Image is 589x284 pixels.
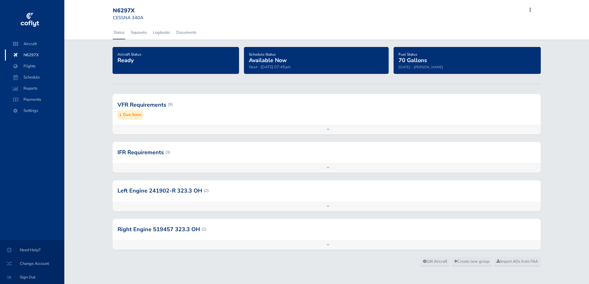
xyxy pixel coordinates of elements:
[249,50,287,64] a: Schedule StatusAvailable Now
[7,272,57,283] span: Sign Out
[11,105,58,116] span: Settings
[113,26,125,39] a: Status
[113,7,157,14] div: N6297X
[11,94,58,105] span: Payments
[451,257,492,266] a: Create new group
[454,259,489,264] span: Create new group
[11,83,58,94] span: Reports
[420,257,450,266] a: Edit Aircraft
[11,61,58,72] span: Flights
[7,244,57,256] span: Need Help?
[249,64,291,70] span: Next - [DATE] 07:45am
[123,112,141,118] small: Due Soon
[497,259,538,264] span: Import ADs from FAA
[117,57,134,64] span: Ready
[249,57,287,64] span: Available Now
[176,26,197,39] a: Documents
[7,258,57,269] span: Change Account
[399,57,427,64] span: 70 Gallons
[399,65,443,70] small: [DATE] - [PERSON_NAME]
[19,11,40,29] img: coflyt logo
[113,15,143,21] small: CESSNA 340A
[249,52,276,57] span: Schedule Status
[130,26,147,39] a: Squawks
[11,49,58,61] span: N6297X
[11,72,58,83] span: Schedule
[423,259,447,264] span: Edit Aircraft
[399,52,417,57] span: Fuel Status
[152,26,171,39] a: Logbooks
[117,52,141,57] span: Aircraft Status
[494,257,541,266] a: Import ADs from FAA
[11,38,58,49] span: Aircraft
